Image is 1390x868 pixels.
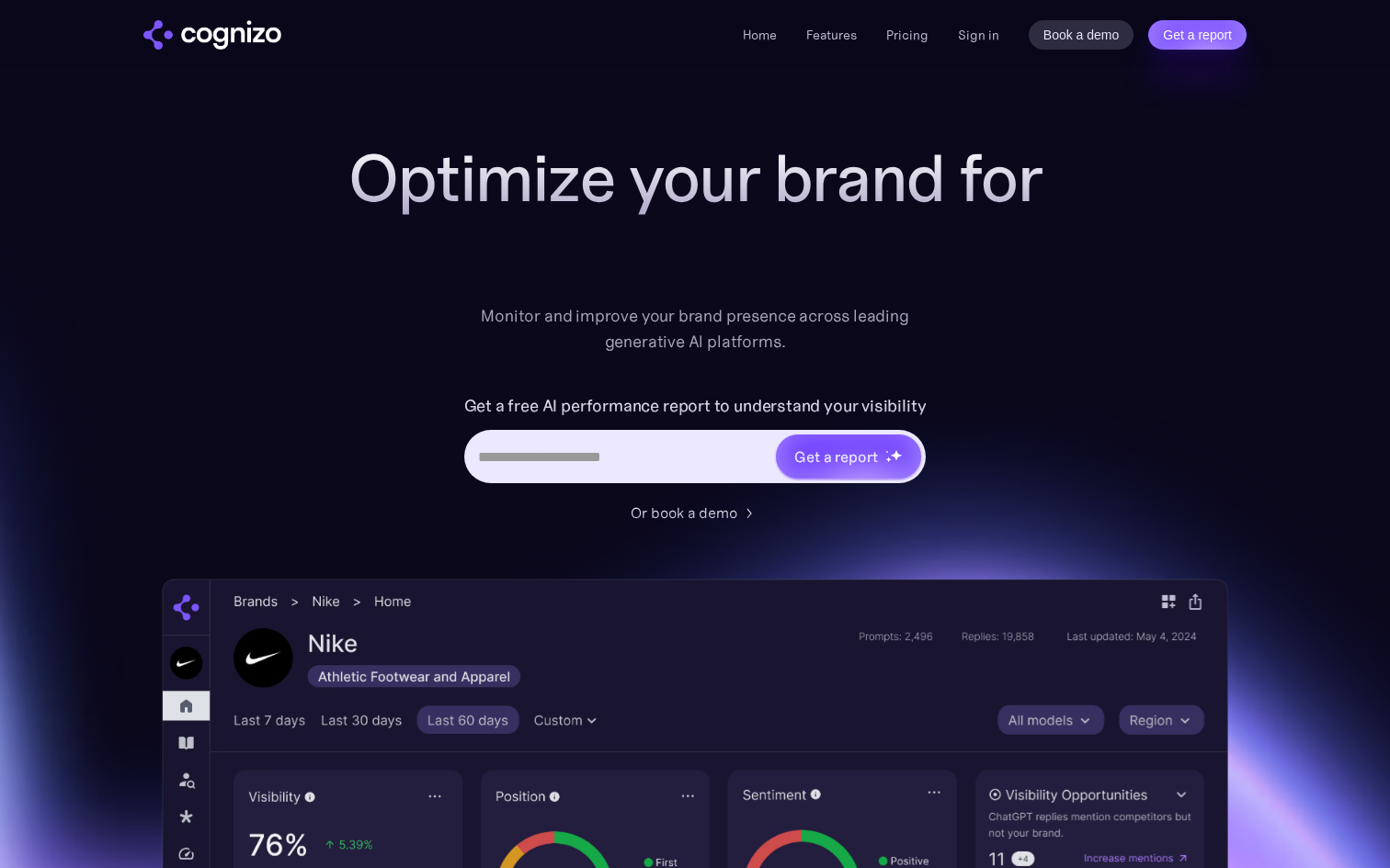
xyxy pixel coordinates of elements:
a: home [143,20,281,50]
h1: Optimize your brand for [327,141,1063,215]
img: star [890,449,902,461]
a: Book a demo [1029,20,1134,50]
form: Hero URL Input Form [464,391,927,492]
img: star [885,457,892,463]
a: Get a report [1148,20,1247,50]
a: Features [806,27,857,43]
a: Sign in [958,24,999,46]
a: Or book a demo [631,502,759,524]
a: Home [743,27,777,43]
img: cognizo logo [143,20,281,50]
a: Pricing [886,27,929,43]
label: Get a free AI performance report to understand your visibility [464,391,927,421]
div: Get a report [794,445,877,468]
img: star [885,450,888,453]
div: Or book a demo [631,502,737,524]
div: Monitor and improve your brand presence across leading generative AI platforms. [469,303,921,355]
a: Get a reportstarstarstar [774,433,923,480]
